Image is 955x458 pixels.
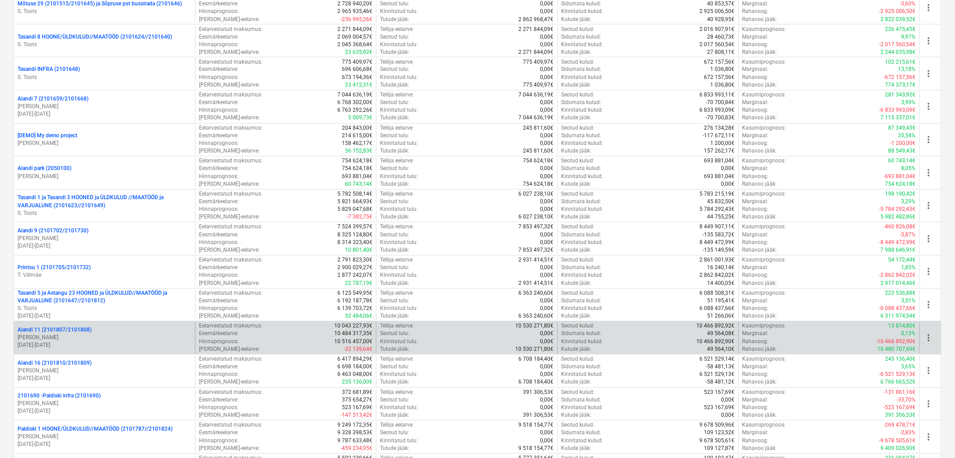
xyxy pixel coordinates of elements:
[380,74,418,82] p: Kinnitatud tulu :
[337,198,372,206] p: 5 821 664,93€
[881,48,916,56] p: 2 244 035,98€
[380,165,409,173] p: Seotud tulu :
[18,360,191,383] div: Aiandi 16 (2101810/2101809)[PERSON_NAME][DATE]-[DATE]
[199,140,239,148] p: Hinnaprognoos :
[18,74,191,82] p: S. Toots
[711,140,735,148] p: 1 200,00€
[562,214,592,221] p: Kulude jääk :
[902,33,916,41] p: 9,97%
[519,16,554,23] p: 2 862 968,47€
[337,206,372,214] p: 5 829 047,68€
[199,198,239,206] p: Eesmärkeelarve :
[924,135,934,145] span: more_vert
[743,26,786,33] p: Kasumiprognoos :
[337,99,372,107] p: 6 768 302,00€
[562,239,603,247] p: Kinnitatud kulud :
[743,247,777,254] p: Rahavoo jääk :
[743,99,769,107] p: Marginaal :
[380,173,418,181] p: Kinnitatud tulu :
[199,231,239,239] p: Eesmärkeelarve :
[380,48,409,56] p: Tulude jääk :
[380,41,418,48] p: Kinnitatud tulu :
[519,114,554,122] p: 7 044 636,19€
[199,92,262,99] p: Eelarvestatud maksumus :
[380,239,418,247] p: Kinnitatud tulu :
[342,125,372,132] p: 204 843,00€
[18,194,191,209] p: Tasandi 1 ja Tasandi 3 HOONED ja ÜLDKULUD //MAATÖÖD ja VARJUALUNE (2101623//2101649)
[743,41,769,48] p: Rahavoog :
[18,41,191,48] p: S. Toots
[743,206,769,214] p: Rahavoog :
[540,107,554,114] p: 0,00€
[199,125,262,132] p: Eelarvestatud maksumus :
[199,33,239,41] p: Eesmärkeelarve :
[743,114,777,122] p: Rahavoo jääk :
[743,223,786,231] p: Kasumiprognoos :
[199,107,239,114] p: Hinnaprognoos :
[199,132,239,140] p: Eesmärkeelarve :
[885,191,916,198] p: 198 190,42€
[18,272,191,279] p: T. Villmäe
[18,375,191,383] p: [DATE] - [DATE]
[743,157,786,165] p: Kasumiprognoos :
[199,223,262,231] p: Eelarvestatud maksumus :
[704,58,735,66] p: 672 157,56€
[199,16,260,23] p: [PERSON_NAME]-eelarve :
[18,227,88,235] p: Aiandi 9 (2101702/2101730)
[880,41,916,48] p: -2 017 560,54€
[342,132,372,140] p: 214 615,00€
[342,66,372,74] p: 696 606,68€
[562,114,592,122] p: Kulude jääk :
[707,198,735,206] p: 45 832,50€
[562,148,592,155] p: Kulude jääk :
[890,140,916,148] p: -1 200,00€
[18,433,191,441] p: [PERSON_NAME]
[743,191,786,198] p: Kasumiprognoos :
[345,181,372,188] p: 60 743,14€
[540,33,554,41] p: 0,00€
[337,33,372,41] p: 2 069 004,57€
[199,8,239,15] p: Hinnaprognoos :
[880,206,916,214] p: -5 784 292,43€
[743,58,786,66] p: Kasumiprognoos :
[380,223,414,231] p: Tellija eelarve :
[380,198,409,206] p: Seotud tulu :
[380,206,418,214] p: Kinnitatud tulu :
[340,16,372,23] p: -236 995,26€
[380,92,414,99] p: Tellija eelarve :
[743,33,769,41] p: Marginaal :
[523,82,554,89] p: 775 409,97€
[562,74,603,82] p: Kinnitatud kulud :
[519,26,554,33] p: 2 271 844,09€
[889,157,916,165] p: 60 743,14€
[885,26,916,33] p: 226 475,45€
[924,266,934,277] span: more_vert
[704,157,735,165] p: 693 881,04€
[18,360,92,367] p: Aiandi 16 (2101810/2101809)
[889,125,916,132] p: 87 349,43€
[18,132,191,148] div: [DEMO] My demo project[PERSON_NAME]
[199,157,262,165] p: Eelarvestatud maksumus :
[562,181,592,188] p: Kulude jääk :
[924,2,934,13] span: more_vert
[711,66,735,74] p: 1 036,80€
[540,206,554,214] p: 0,00€
[707,33,735,41] p: 28 460,73€
[924,333,934,344] span: more_vert
[342,173,372,181] p: 693 881,04€
[199,41,239,48] p: Hinnaprognoos :
[707,16,735,23] p: 40 928,95€
[885,181,916,188] p: 754 624,18€
[199,191,262,198] p: Eelarvestatud maksumus :
[337,223,372,231] p: 7 524 399,57€
[199,214,260,221] p: [PERSON_NAME]-eelarve :
[380,132,409,140] p: Seotud tulu :
[18,400,191,408] p: [PERSON_NAME]
[380,214,409,221] p: Tulude jääk :
[562,198,601,206] p: Sidumata kulud :
[562,125,595,132] p: Seotud kulud :
[18,264,91,272] p: Printsu 1 (2101705/2101732)
[18,367,191,375] p: [PERSON_NAME]
[199,181,260,188] p: [PERSON_NAME]-eelarve :
[18,327,191,349] div: Aiandi 11 (2101807/2101808)[PERSON_NAME][DATE]-[DATE]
